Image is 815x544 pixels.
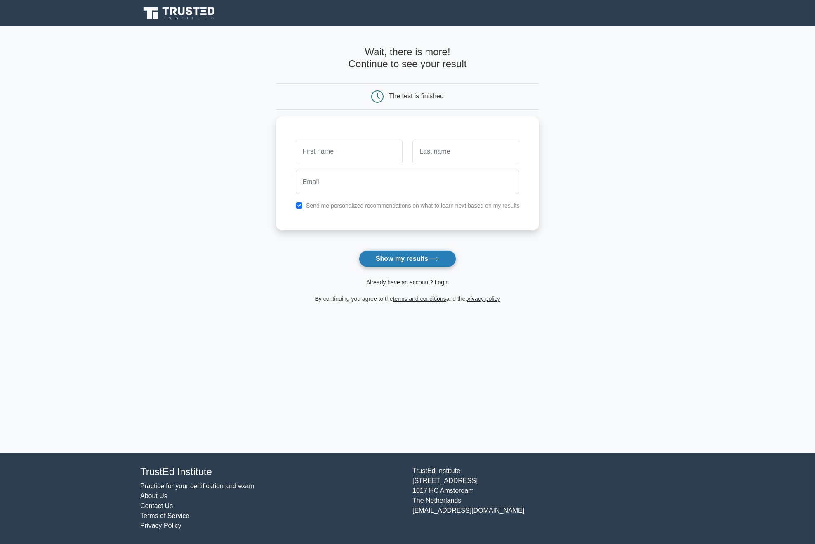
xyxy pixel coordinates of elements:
[140,483,254,490] a: Practice for your certification and exam
[466,296,500,302] a: privacy policy
[389,92,444,99] div: The test is finished
[276,46,539,70] h4: Wait, there is more! Continue to see your result
[296,140,403,163] input: First name
[140,492,167,499] a: About Us
[412,140,519,163] input: Last name
[306,202,520,209] label: Send me personalized recommendations on what to learn next based on my results
[140,466,403,478] h4: TrustEd Institute
[140,512,189,519] a: Terms of Service
[393,296,446,302] a: terms and conditions
[366,279,449,286] a: Already have an account? Login
[359,250,456,267] button: Show my results
[296,170,520,194] input: Email
[140,522,181,529] a: Privacy Policy
[407,466,680,531] div: TrustEd Institute [STREET_ADDRESS] 1017 HC Amsterdam The Netherlands [EMAIL_ADDRESS][DOMAIN_NAME]
[271,294,544,304] div: By continuing you agree to the and the
[140,502,173,509] a: Contact Us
